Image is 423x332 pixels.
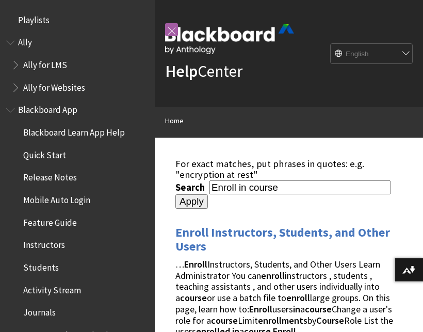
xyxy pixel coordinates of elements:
[184,258,207,270] strong: Enroll
[165,61,198,81] strong: Help
[331,44,413,64] select: Site Language Selector
[23,259,59,273] span: Students
[258,314,307,326] strong: enrollments
[23,79,85,93] span: Ally for Websites
[175,158,402,180] div: For exact matches, put phrases in quotes: e.g. "encryption at rest"
[18,34,32,48] span: Ally
[23,281,81,295] span: Activity Stream
[175,224,390,255] a: Enroll Instructors, Students, and Other Users
[286,292,310,304] strong: enroll
[23,56,67,70] span: Ally for LMS
[316,314,344,326] strong: Course
[305,303,332,315] strong: course
[293,303,300,315] strong: in
[175,194,208,209] input: Apply
[23,191,90,205] span: Mobile Auto Login
[180,292,207,304] strong: course
[6,11,149,29] nav: Book outline for Playlists
[165,24,294,54] img: Blackboard by Anthology
[18,102,77,115] span: Blackboard App
[18,11,50,25] span: Playlists
[175,181,207,193] label: Search
[23,146,66,160] span: Quick Start
[261,270,285,281] strong: enroll
[249,303,272,315] strong: Enroll
[211,314,238,326] strong: course
[6,34,149,96] nav: Book outline for Anthology Ally Help
[165,114,184,127] a: Home
[23,124,125,138] span: Blackboard Learn App Help
[23,237,65,251] span: Instructors
[23,214,77,228] span: Feature Guide
[23,304,56,318] span: Journals
[23,169,77,183] span: Release Notes
[165,61,242,81] a: HelpCenter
